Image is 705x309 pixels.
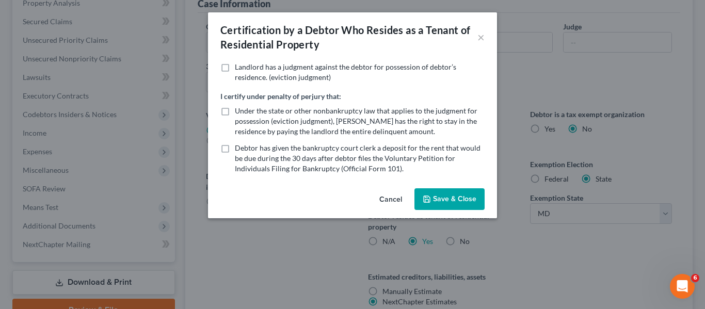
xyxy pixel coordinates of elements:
[220,23,477,52] div: Certification by a Debtor Who Resides as a Tenant of Residential Property
[235,62,456,82] span: Landlord has a judgment against the debtor for possession of debtor’s residence. (eviction judgment)
[235,106,477,136] span: Under the state or other nonbankruptcy law that applies to the judgment for possession (eviction ...
[414,188,485,210] button: Save & Close
[477,31,485,43] button: ×
[371,189,410,210] button: Cancel
[220,91,341,102] label: I certify under penalty of perjury that:
[691,274,699,282] span: 6
[670,274,695,299] iframe: Intercom live chat
[235,143,480,173] span: Debtor has given the bankruptcy court clerk a deposit for the rent that would be due during the 3...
